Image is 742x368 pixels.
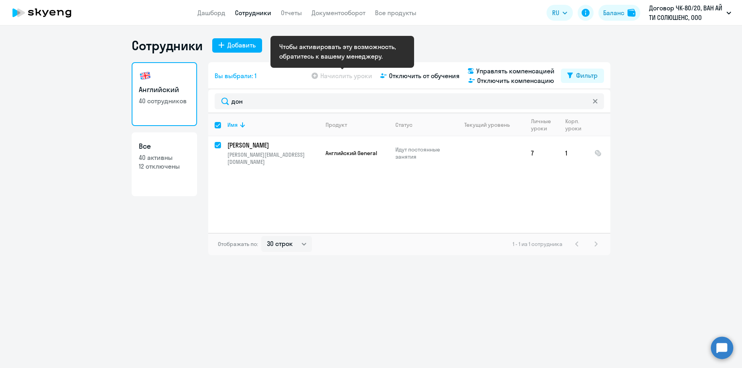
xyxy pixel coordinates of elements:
[531,118,553,132] div: Личные уроки
[139,96,190,105] p: 40 сотрудников
[395,146,450,160] p: Идут постоянные занятия
[218,240,258,248] span: Отображать по:
[326,150,377,157] span: Английский General
[215,93,604,109] input: Поиск по имени, email, продукту или статусу
[227,141,319,150] a: [PERSON_NAME]
[645,3,735,22] button: Договор ЧК-80/20, ВАН АЙ ТИ СОЛЮШЕНС, ООО
[513,240,562,248] span: 1 - 1 из 1 сотрудника
[565,118,582,132] div: Корп. уроки
[464,121,510,128] div: Текущий уровень
[395,121,412,128] div: Статус
[212,38,262,53] button: Добавить
[139,85,190,95] h3: Английский
[227,151,319,165] p: [PERSON_NAME][EMAIL_ADDRESS][DOMAIN_NAME]
[375,9,416,17] a: Все продукты
[215,71,257,81] span: Вы выбрали: 1
[476,66,555,76] span: Управлять компенсацией
[197,9,225,17] a: Дашборд
[531,118,558,132] div: Личные уроки
[603,8,624,18] div: Баланс
[565,118,588,132] div: Корп. уроки
[132,62,197,126] a: Английский40 сотрудников
[279,42,405,61] div: Чтобы активировать эту возможность, обратитесь к вашему менеджеру.
[312,9,365,17] a: Документооборот
[132,37,203,53] h1: Сотрудники
[139,69,152,82] img: english
[525,136,559,170] td: 7
[576,71,598,80] div: Фильтр
[132,132,197,196] a: Все40 активны12 отключены
[235,9,271,17] a: Сотрудники
[326,121,389,128] div: Продукт
[281,9,302,17] a: Отчеты
[227,121,319,128] div: Имя
[227,40,256,50] div: Добавить
[628,9,635,17] img: balance
[477,76,554,85] span: Отключить компенсацию
[389,71,460,81] span: Отключить от обучения
[649,3,723,22] p: Договор ЧК-80/20, ВАН АЙ ТИ СОЛЮШЕНС, ООО
[326,121,347,128] div: Продукт
[395,121,450,128] div: Статус
[547,5,573,21] button: RU
[139,162,190,171] p: 12 отключены
[559,136,588,170] td: 1
[552,8,559,18] span: RU
[139,153,190,162] p: 40 активны
[227,141,318,150] p: [PERSON_NAME]
[227,121,238,128] div: Имя
[457,121,524,128] div: Текущий уровень
[598,5,640,21] button: Балансbalance
[139,141,190,152] h3: Все
[561,69,604,83] button: Фильтр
